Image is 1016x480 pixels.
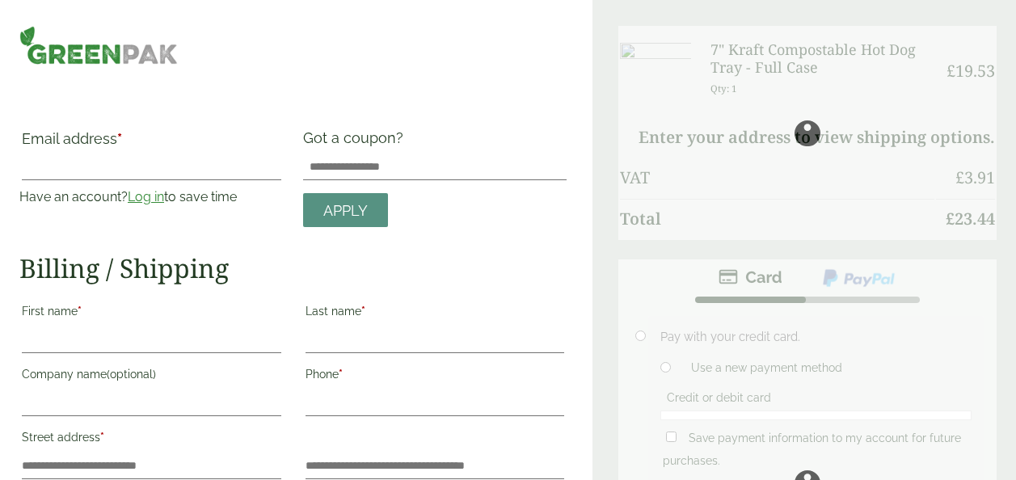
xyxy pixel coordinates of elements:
label: First name [22,300,281,327]
h2: Billing / Shipping [19,253,567,284]
abbr: required [117,130,122,147]
label: Phone [306,363,565,390]
img: GreenPak Supplies [19,26,178,65]
span: (optional) [107,368,156,381]
abbr: required [361,305,365,318]
label: Got a coupon? [303,129,410,154]
abbr: required [78,305,82,318]
label: Email address [22,132,281,154]
a: Apply [303,193,388,228]
a: Log in [128,189,164,204]
abbr: required [339,368,343,381]
label: Company name [22,363,281,390]
label: Last name [306,300,565,327]
abbr: required [100,431,104,444]
label: Street address [22,426,281,453]
span: Apply [323,202,368,220]
p: Have an account? to save time [19,187,284,207]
